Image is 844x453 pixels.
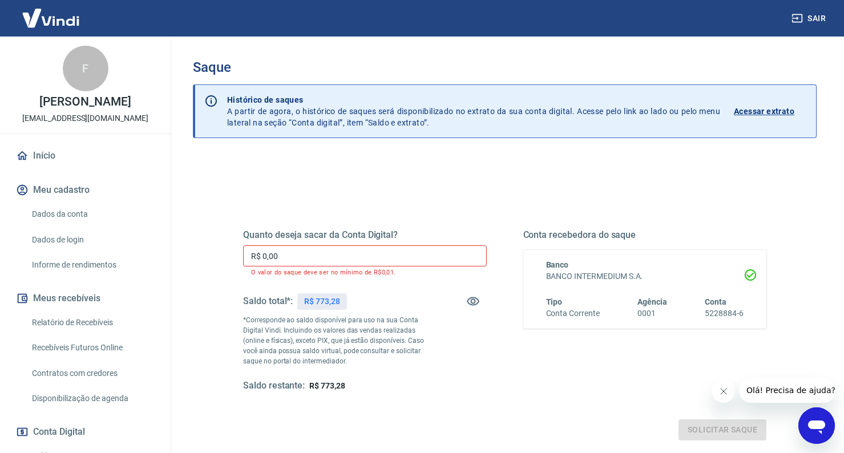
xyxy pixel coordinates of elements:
p: O valor do saque deve ser no mínimo de R$0,01. [251,269,479,276]
h6: 5228884-6 [705,308,744,319]
span: Tipo [546,297,563,306]
button: Conta Digital [14,419,157,444]
span: Conta [705,297,726,306]
h3: Saque [193,59,817,75]
button: Meu cadastro [14,177,157,203]
span: Agência [637,297,667,306]
iframe: Button to launch messaging window [798,407,835,444]
a: Disponibilização de agenda [27,387,157,410]
p: Acessar extrato [734,106,794,117]
p: [EMAIL_ADDRESS][DOMAIN_NAME] [22,112,148,124]
h5: Saldo restante: [243,380,305,392]
a: Contratos com credores [27,362,157,385]
span: Olá! Precisa de ajuda? [7,8,96,17]
a: Informe de rendimentos [27,253,157,277]
a: Dados de login [27,228,157,252]
div: F [63,46,108,91]
button: Meus recebíveis [14,286,157,311]
iframe: Close message [712,380,735,403]
a: Dados da conta [27,203,157,226]
p: [PERSON_NAME] [39,96,131,108]
h6: 0001 [637,308,667,319]
a: Relatório de Recebíveis [27,311,157,334]
button: Sair [789,8,830,29]
h5: Quanto deseja sacar da Conta Digital? [243,229,487,241]
iframe: Message from company [740,378,835,403]
img: Vindi [14,1,88,35]
p: R$ 773,28 [304,296,340,308]
h6: Conta Corrente [546,308,600,319]
a: Recebíveis Futuros Online [27,336,157,359]
span: Banco [546,260,569,269]
h5: Conta recebedora do saque [523,229,767,241]
p: *Corresponde ao saldo disponível para uso na sua Conta Digital Vindi. Incluindo os valores das ve... [243,315,426,366]
a: Acessar extrato [734,94,807,128]
span: R$ 773,28 [309,381,345,390]
h5: Saldo total*: [243,296,293,307]
p: Histórico de saques [227,94,720,106]
h6: BANCO INTERMEDIUM S.A. [546,270,744,282]
p: A partir de agora, o histórico de saques será disponibilizado no extrato da sua conta digital. Ac... [227,94,720,128]
a: Início [14,143,157,168]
